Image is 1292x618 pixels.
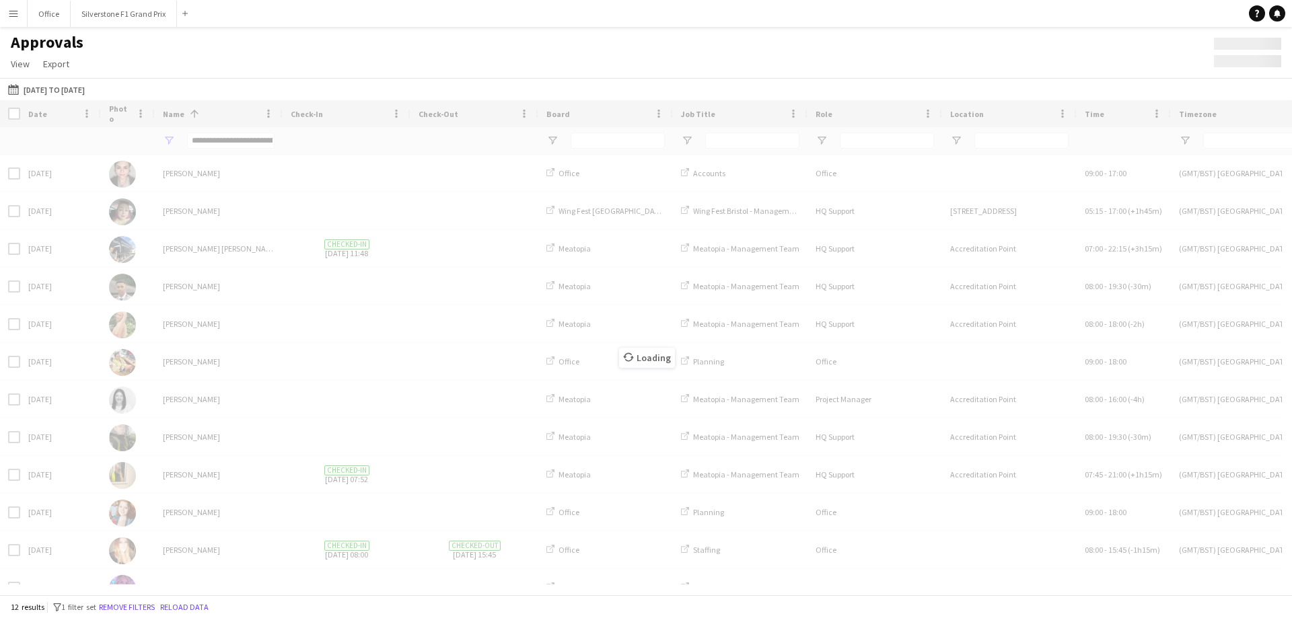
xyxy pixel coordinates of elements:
[61,602,96,612] span: 1 filter set
[28,1,71,27] button: Office
[5,81,87,98] button: [DATE] to [DATE]
[619,348,675,368] span: Loading
[157,600,211,615] button: Reload data
[38,55,75,73] a: Export
[11,58,30,70] span: View
[71,1,177,27] button: Silverstone F1 Grand Prix
[43,58,69,70] span: Export
[96,600,157,615] button: Remove filters
[5,55,35,73] a: View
